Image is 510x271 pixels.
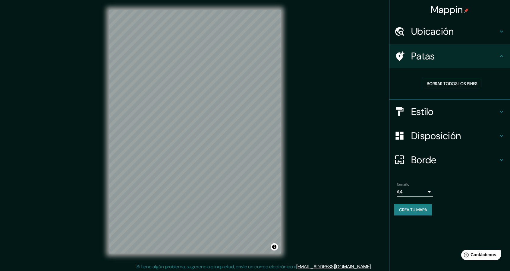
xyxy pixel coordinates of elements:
[389,124,510,148] div: Disposición
[397,182,409,187] font: Tamaño
[373,263,374,270] font: .
[427,81,477,86] font: Borrar todos los pines
[411,25,454,38] font: Ubicación
[371,263,372,270] font: .
[397,187,433,197] div: A4
[389,44,510,68] div: Patas
[394,204,432,215] button: Crea tu mapa
[137,263,296,270] font: Si tiene algún problema, sugerencia o inquietud, envíe un correo electrónico a
[372,263,373,270] font: .
[411,154,436,166] font: Borde
[399,207,427,212] font: Crea tu mapa
[109,10,281,253] canvas: Mapa
[397,189,403,195] font: A4
[431,3,463,16] font: Mappin
[411,50,435,62] font: Patas
[271,243,278,250] button: Activar o desactivar atribución
[389,148,510,172] div: Borde
[389,100,510,124] div: Estilo
[464,8,469,13] img: pin-icon.png
[296,263,371,270] a: [EMAIL_ADDRESS][DOMAIN_NAME]
[389,19,510,43] div: Ubicación
[456,247,503,264] iframe: Lanzador de widgets de ayuda
[411,105,434,118] font: Estilo
[411,129,461,142] font: Disposición
[422,78,482,89] button: Borrar todos los pines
